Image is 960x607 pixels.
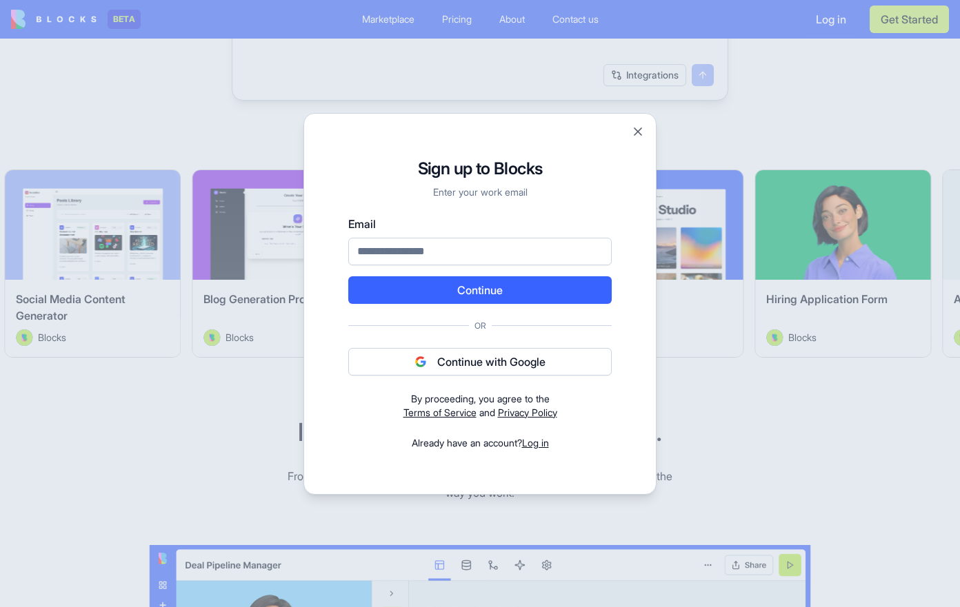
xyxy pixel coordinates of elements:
a: Log in [522,437,549,449]
button: Continue with Google [348,348,612,375]
div: Already have an account? [348,436,612,450]
h1: Sign up to Blocks [348,158,612,180]
p: Enter your work email [348,185,612,199]
div: and [348,392,612,420]
label: Email [348,216,612,232]
button: Continue [348,276,612,304]
span: Or [469,320,492,331]
img: google logo [415,356,426,367]
a: Privacy Policy [498,407,557,418]
a: Terms of Service [403,407,477,418]
div: By proceeding, you agree to the [348,392,612,406]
